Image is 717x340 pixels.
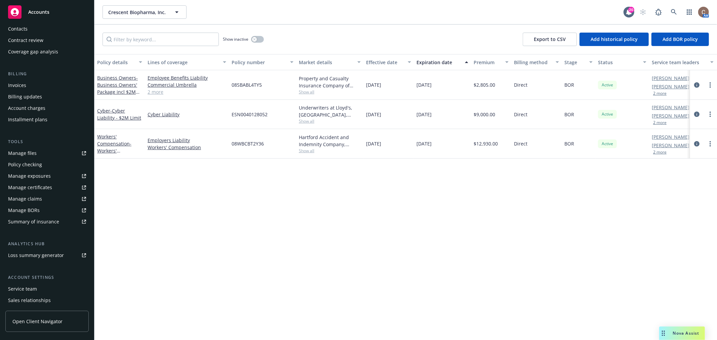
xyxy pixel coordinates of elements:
span: Nova Assist [673,330,700,336]
a: Employers Liability [148,137,226,144]
div: Policy checking [8,159,42,170]
span: - Cyber Liability - $2M Limit [97,108,141,121]
div: Loss summary generator [8,250,64,261]
div: Billing method [514,59,552,66]
button: Stage [562,54,595,70]
div: Hartford Accident and Indemnity Company, Hartford Insurance Group [299,134,361,148]
a: circleInformation [693,81,701,89]
button: Policy details [94,54,145,70]
div: Manage certificates [8,182,52,193]
a: Accounts [5,3,89,22]
a: Account charges [5,103,89,114]
a: [PERSON_NAME] [652,133,689,140]
span: [DATE] [416,81,432,88]
div: Premium [474,59,501,66]
div: Effective date [366,59,404,66]
a: [PERSON_NAME] [652,112,689,119]
span: $9,000.00 [474,111,495,118]
div: Coverage gap analysis [8,46,58,57]
button: Export to CSV [523,33,577,46]
div: Tools [5,138,89,145]
span: [DATE] [366,81,381,88]
a: more [706,110,714,118]
button: Lines of coverage [145,54,229,70]
div: Analytics hub [5,241,89,247]
span: Show all [299,148,361,154]
a: Coverage gap analysis [5,46,89,57]
span: Crescent Biopharma, Inc. [108,9,166,16]
span: Direct [514,111,527,118]
a: Manage certificates [5,182,89,193]
span: ESN0040128052 [232,111,268,118]
span: 08WBCBT2Y36 [232,140,264,147]
div: Service team leaders [652,59,706,66]
div: Manage claims [8,194,42,204]
button: Nova Assist [659,327,705,340]
a: Workers' Compensation [97,133,131,161]
span: Direct [514,81,527,88]
span: 08SBABL4TY5 [232,81,262,88]
button: 2 more [653,150,667,154]
div: Account charges [8,103,45,114]
div: Contacts [8,24,28,34]
div: Invoices [8,80,26,91]
span: [DATE] [366,111,381,118]
a: Sales relationships [5,295,89,306]
div: Manage files [8,148,37,159]
a: Billing updates [5,91,89,102]
a: 2 more [148,88,226,95]
button: Crescent Biopharma, Inc. [103,5,187,19]
div: Lines of coverage [148,59,219,66]
a: more [706,81,714,89]
button: Service team leaders [649,54,716,70]
span: $2,805.00 [474,81,495,88]
div: Service team [8,284,37,294]
a: [PERSON_NAME] [652,142,689,149]
a: Switch app [683,5,696,19]
div: Stage [564,59,585,66]
a: Search [667,5,681,19]
a: Employee Benefits Liability [148,74,226,81]
span: Manage exposures [5,171,89,181]
div: Billing updates [8,91,42,102]
div: Summary of insurance [8,216,59,227]
button: Add historical policy [580,33,649,46]
a: Cyber [97,108,141,121]
a: Cyber Liability [148,111,226,118]
div: Billing [5,71,89,77]
span: - Workers' Compensation [97,140,131,161]
a: Policy checking [5,159,89,170]
button: Status [595,54,649,70]
span: Active [601,111,614,117]
button: 2 more [653,91,667,95]
span: Direct [514,140,527,147]
a: [PERSON_NAME] [652,75,689,82]
button: Billing method [511,54,562,70]
div: Market details [299,59,353,66]
span: Show inactive [223,36,248,42]
a: Report a Bug [652,5,665,19]
a: [PERSON_NAME] [652,104,689,111]
span: Open Client Navigator [12,318,63,325]
a: Business Owners [97,75,138,102]
span: Accounts [28,9,49,15]
a: circleInformation [693,110,701,118]
span: BOR [564,111,574,118]
div: Policy details [97,59,135,66]
button: Policy number [229,54,296,70]
span: Show all [299,118,361,124]
div: Sales relationships [8,295,51,306]
span: Add BOR policy [663,36,698,42]
button: 2 more [653,121,667,125]
div: 20 [628,7,634,13]
a: Workers' Compensation [148,144,226,151]
div: Property and Casualty Insurance Company of [GEOGRAPHIC_DATA], Hartford Insurance Group [299,75,361,89]
a: Contract review [5,35,89,46]
span: Show all [299,89,361,95]
span: [DATE] [416,140,432,147]
a: Manage files [5,148,89,159]
span: Active [601,141,614,147]
a: Service team [5,284,89,294]
div: Account settings [5,274,89,281]
div: Underwriters at Lloyd's, [GEOGRAPHIC_DATA], [PERSON_NAME] of London, CFC Underwriting [299,104,361,118]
